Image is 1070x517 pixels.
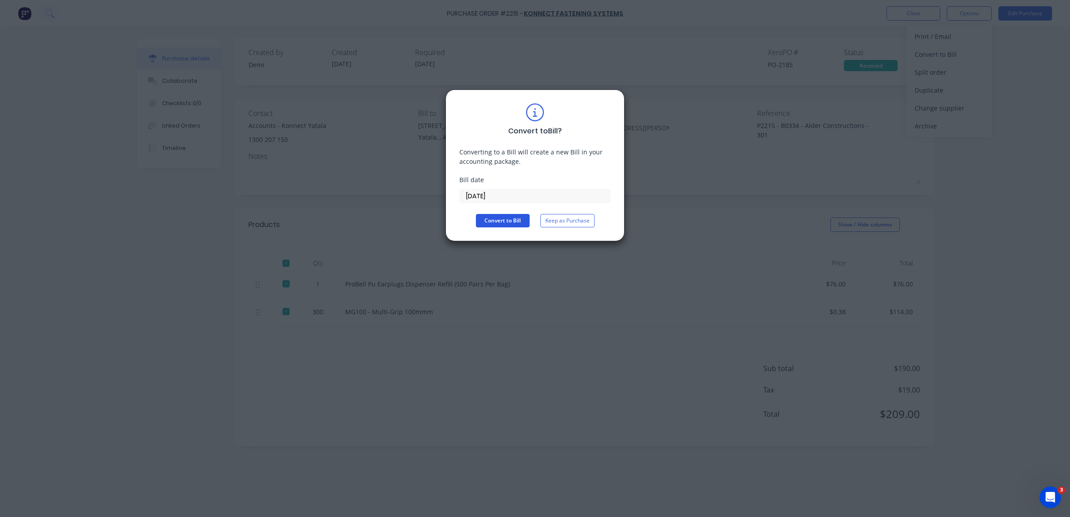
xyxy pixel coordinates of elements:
iframe: Intercom live chat [1040,487,1061,508]
div: Converting to a Bill will create a new Bill in your accounting package. [459,147,611,166]
button: Keep as Purchase [540,214,595,227]
span: 3 [1058,487,1065,494]
div: Convert to Bill ? [508,126,562,137]
button: Convert to Bill [476,214,530,227]
div: Bill date [459,175,611,184]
